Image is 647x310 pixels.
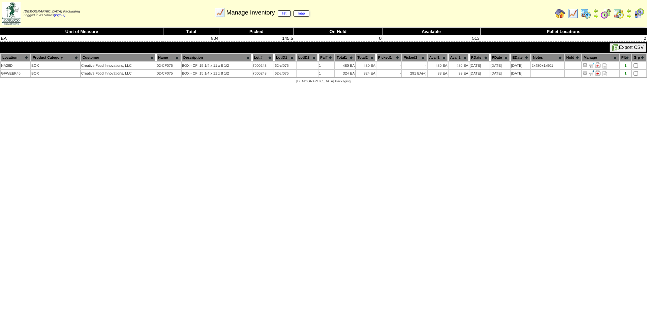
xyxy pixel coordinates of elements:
td: 02-CF075 [156,70,181,77]
div: 1 [620,72,631,76]
td: - [376,62,401,69]
td: 324 EA [335,70,355,77]
td: 33 EA [428,70,448,77]
img: Move [589,62,594,68]
td: 33 EA [449,70,469,77]
th: Picked [219,28,294,35]
td: GFWEEK45 [1,70,30,77]
span: [DEMOGRAPHIC_DATA] Packaging [24,10,80,13]
th: Plt [620,54,631,61]
th: Avail1 [428,54,448,61]
td: BOX [31,70,80,77]
th: PDate [490,54,510,61]
td: 2 [480,35,647,42]
td: 324 EA [356,70,376,77]
td: 513 [382,35,480,42]
button: Export CSV [610,43,646,52]
img: calendarprod.gif [580,8,591,19]
td: 0 [294,35,382,42]
th: Pal# [318,54,334,61]
td: Creative Food Innovations, LLC [81,62,156,69]
td: [DATE] [490,62,510,69]
td: Creative Food Innovations, LLC [81,70,156,77]
td: [DATE] [511,62,530,69]
a: list [278,10,291,17]
td: 291 EA [402,70,427,77]
td: - [376,70,401,77]
td: EA [0,35,163,42]
th: Picked2 [402,54,427,61]
img: Manage Hold [595,62,600,68]
img: excel.gif [612,44,619,51]
th: Location [1,54,30,61]
th: Pallet Locations [480,28,647,35]
th: Total1 [335,54,355,61]
img: arrowright.gif [626,13,631,19]
td: - [402,62,427,69]
th: EDate [511,54,530,61]
th: On Hold [294,28,382,35]
td: [DATE] [511,70,530,77]
td: 62-cf075 [274,62,296,69]
img: home.gif [555,8,565,19]
td: 02-CF075 [156,62,181,69]
img: calendarcustomer.gif [634,8,644,19]
td: [DATE] [490,70,510,77]
td: BOX [31,62,80,69]
img: line_graph.gif [567,8,578,19]
span: [DEMOGRAPHIC_DATA] Packaging [296,80,350,83]
th: Name [156,54,181,61]
td: 2x480+1x501 [531,62,564,69]
i: Note [603,63,607,68]
th: Hold [565,54,581,61]
span: Logged in as Sdavis [24,10,80,17]
img: calendarblend.gif [600,8,611,19]
img: arrowleft.gif [593,8,598,13]
td: 1 [318,62,334,69]
td: 480 EA [335,62,355,69]
td: NA26D [1,62,30,69]
td: [DATE] [469,62,490,69]
th: LotID2 [297,54,318,61]
th: Manage [582,54,619,61]
td: 145.5 [219,35,294,42]
td: [DATE] [469,70,490,77]
td: 62-cf075 [274,70,296,77]
img: arrowright.gif [593,13,598,19]
img: zoroco-logo-small.webp [2,2,21,25]
td: 7000243 [252,62,274,69]
td: BOX - CFI 15 1/4 x 11 x 8 1/2 [182,70,252,77]
img: Manage Hold [595,70,600,76]
th: Picked1 [376,54,401,61]
td: BOX - CFI 15 1/4 x 11 x 8 1/2 [182,62,252,69]
img: calendarinout.gif [613,8,624,19]
td: 480 EA [356,62,376,69]
i: Note [603,71,607,76]
div: (+) [422,72,426,76]
img: line_graph.gif [214,7,225,18]
th: Total [163,28,219,35]
th: Product Category [31,54,80,61]
a: (logout) [54,13,65,17]
td: 480 EA [428,62,448,69]
th: LotID1 [274,54,296,61]
td: 480 EA [449,62,469,69]
td: 804 [163,35,219,42]
span: Manage Inventory [226,9,309,16]
th: Avail2 [449,54,469,61]
td: 1 [318,70,334,77]
img: arrowleft.gif [626,8,631,13]
th: Available [382,28,480,35]
th: Unit of Measure [0,28,163,35]
img: Adjust [582,62,588,68]
th: Description [182,54,252,61]
th: Total2 [356,54,376,61]
img: Adjust [582,70,588,76]
th: Grp [632,54,646,61]
th: Customer [81,54,156,61]
a: map [294,10,309,17]
th: RDate [469,54,490,61]
div: 1 [620,64,631,68]
img: Move [589,70,594,76]
th: Notes [531,54,564,61]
